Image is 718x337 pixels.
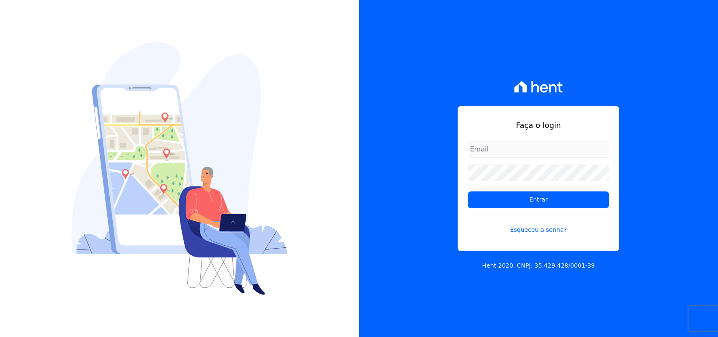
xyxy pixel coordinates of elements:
a: Esqueceu a senha? [468,215,609,234]
h1: Faça o login [468,119,609,131]
p: Hent 2020. CNPJ: 35.429.428/0001-39 [482,261,595,270]
img: Login [72,42,288,295]
input: Entrar [468,191,609,208]
input: Email [468,141,609,158]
